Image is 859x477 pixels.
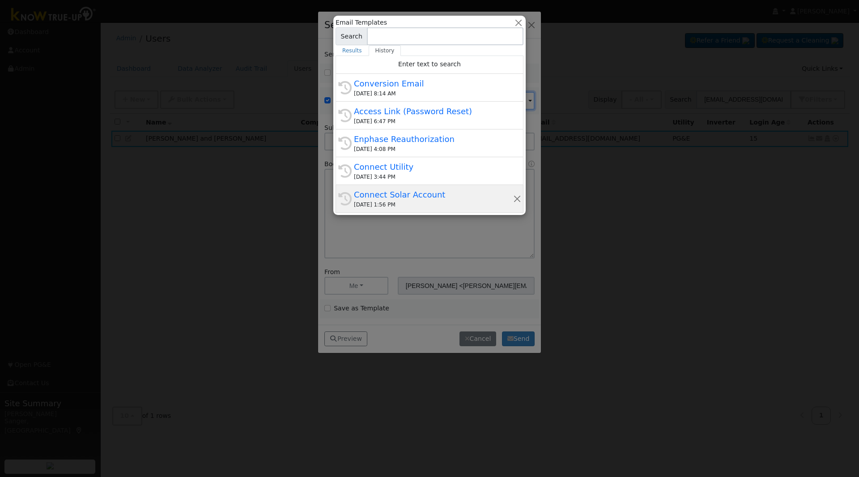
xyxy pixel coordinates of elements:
a: History [369,45,401,56]
div: Connect Utility [354,161,513,173]
div: [DATE] 3:44 PM [354,173,513,181]
div: [DATE] 4:08 PM [354,145,513,153]
i: History [338,164,352,178]
div: Conversion Email [354,77,513,90]
div: [DATE] 8:14 AM [354,90,513,98]
i: History [338,109,352,122]
span: Enter text to search [398,60,461,68]
button: Remove this history [513,194,522,203]
i: History [338,81,352,95]
i: History [338,192,352,206]
div: Connect Solar Account [354,189,513,201]
a: Results [336,45,369,56]
div: [DATE] 1:56 PM [354,201,513,209]
div: Access Link (Password Reset) [354,105,513,117]
span: Search [336,27,367,45]
span: Email Templates [336,18,387,27]
div: Enphase Reauthorization [354,133,513,145]
div: [DATE] 6:47 PM [354,117,513,125]
i: History [338,137,352,150]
